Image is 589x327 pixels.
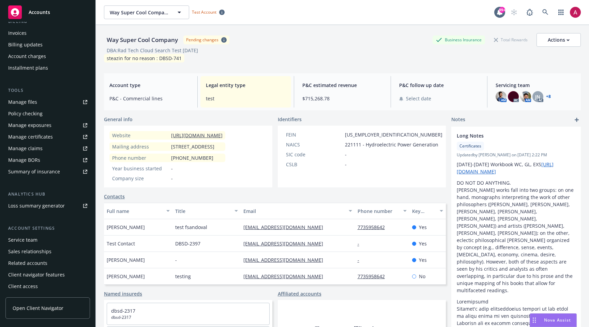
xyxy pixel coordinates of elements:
[107,240,135,247] span: Test Contact
[544,317,571,323] span: Nova Assist
[104,5,189,19] button: Way Super Cool Company
[8,62,48,73] div: Installment plans
[5,246,90,257] a: Sales relationships
[5,269,90,280] a: Client navigator features
[358,208,399,215] div: Phone number
[5,39,90,50] a: Billing updates
[8,200,65,211] div: Loss summary generator
[171,132,223,139] a: [URL][DOMAIN_NAME]
[8,234,37,245] div: Service team
[107,224,145,231] span: [PERSON_NAME]
[457,179,575,294] p: DO NOT DO ANYTHING. [PERSON_NAME] works fall into two groups: on one hand, monographs interpretin...
[345,151,347,158] span: -
[243,257,329,263] a: [EMAIL_ADDRESS][DOMAIN_NAME]
[112,165,168,172] div: Year business started
[109,95,189,102] span: P&C - Commercial lines
[286,151,342,158] div: SIC code
[5,191,90,198] div: Analytics hub
[358,224,390,230] a: 7735958642
[358,273,390,280] a: 7735958642
[399,82,479,89] span: P&C follow up date
[539,5,552,19] a: Search
[554,5,568,19] a: Switch app
[5,97,90,108] a: Manage files
[5,155,90,166] a: Manage BORs
[189,9,227,16] span: Test Account
[104,290,142,297] a: Named insureds
[8,131,53,142] div: Manage certificates
[508,91,519,102] img: photo
[419,256,427,264] span: Yes
[286,161,342,168] div: CSLB
[171,165,173,172] span: -
[8,28,27,39] div: Invoices
[451,116,465,124] span: Notes
[104,54,184,62] div: steazin for no reason : DBSD-741
[8,166,60,177] div: Summary of insurance
[107,256,145,264] span: [PERSON_NAME]
[302,95,382,102] span: $715,268.78
[175,224,207,231] span: test fsandoval
[530,314,539,327] div: Drag to move
[206,95,286,102] span: test
[5,62,90,73] a: Installment plans
[186,37,218,43] div: Pending changes
[345,161,347,168] span: -
[355,203,409,219] button: Phone number
[110,9,169,16] span: Way Super Cool Company
[8,120,51,131] div: Manage exposures
[459,143,481,149] span: Certificates
[8,269,65,280] div: Client navigator features
[112,143,168,150] div: Mailing address
[457,132,558,139] span: Long Notes
[104,193,125,200] a: Contacts
[573,116,581,124] a: add
[5,258,90,269] a: Related accounts
[171,154,213,161] span: [PHONE_NUMBER]
[8,246,51,257] div: Sales relationships
[104,116,133,123] span: General info
[8,97,37,108] div: Manage files
[172,203,241,219] button: Title
[109,82,189,89] span: Account type
[5,143,90,154] a: Manage claims
[5,225,90,232] div: Account settings
[5,234,90,245] a: Service team
[5,200,90,211] a: Loss summary generator
[8,258,47,269] div: Related accounts
[243,224,329,230] a: [EMAIL_ADDRESS][DOMAIN_NAME]
[112,132,168,139] div: Website
[192,9,216,15] span: Test Account
[570,7,581,18] img: photo
[520,91,531,102] img: photo
[419,224,427,231] span: Yes
[499,7,505,13] div: 99+
[107,47,198,54] div: DBA: Rad Tech Cloud Search Test [DATE]
[111,314,265,321] span: dbsd-2317
[5,28,90,39] a: Invoices
[5,51,90,62] a: Account charges
[107,273,145,280] span: [PERSON_NAME]
[496,91,507,102] img: photo
[104,203,172,219] button: Full name
[206,82,286,89] span: Legal entity type
[523,5,537,19] a: Report a Bug
[112,154,168,161] div: Phone number
[171,143,214,150] span: [STREET_ADDRESS]
[5,3,90,22] a: Accounts
[5,120,90,131] a: Manage exposures
[112,175,168,182] div: Company size
[433,35,485,44] div: Business Insurance
[8,155,40,166] div: Manage BORs
[345,131,442,138] span: [US_EMPLOYER_IDENTIFICATION_NUMBER]
[302,82,382,89] span: P&C estimated revenue
[406,95,431,102] span: Select date
[107,208,162,215] div: Full name
[175,273,191,280] span: testing
[457,161,575,175] p: [DATE]-[DATE] Workbook WC, GL, EXS
[183,35,229,44] span: Pending changes
[5,131,90,142] a: Manage certificates
[8,143,43,154] div: Manage claims
[5,108,90,119] a: Policy checking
